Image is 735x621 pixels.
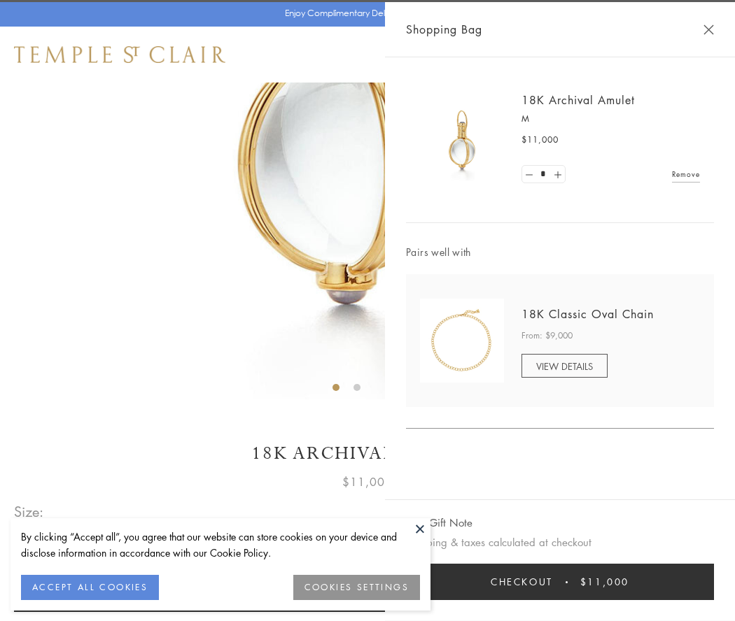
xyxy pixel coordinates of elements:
[580,574,629,590] span: $11,000
[406,20,482,38] span: Shopping Bag
[521,133,559,147] span: $11,000
[14,500,45,523] span: Size:
[406,244,714,260] span: Pairs well with
[406,514,472,531] button: Add Gift Note
[21,575,159,600] button: ACCEPT ALL COOKIES
[21,529,420,561] div: By clicking “Accept all”, you agree that our website can store cookies on your device and disclos...
[672,166,700,182] a: Remove
[521,92,635,108] a: 18K Archival Amulet
[14,441,721,466] h1: 18K Archival Amulet
[420,299,504,383] img: N88865-OV18
[293,575,420,600] button: COOKIES SETTINGS
[521,329,573,343] span: From: $9,000
[522,166,536,183] a: Set quantity to 0
[406,564,714,600] button: Checkout $11,000
[491,574,553,590] span: Checkout
[285,6,444,20] p: Enjoy Complimentary Delivery & Returns
[420,98,504,182] img: 18K Archival Amulet
[342,473,393,491] span: $11,000
[536,359,593,373] span: VIEW DETAILS
[521,112,700,126] p: M
[550,166,564,183] a: Set quantity to 2
[521,354,608,378] a: VIEW DETAILS
[521,306,654,322] a: 18K Classic Oval Chain
[703,24,714,35] button: Close Shopping Bag
[406,534,714,551] p: Shipping & taxes calculated at checkout
[14,46,225,63] img: Temple St. Clair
